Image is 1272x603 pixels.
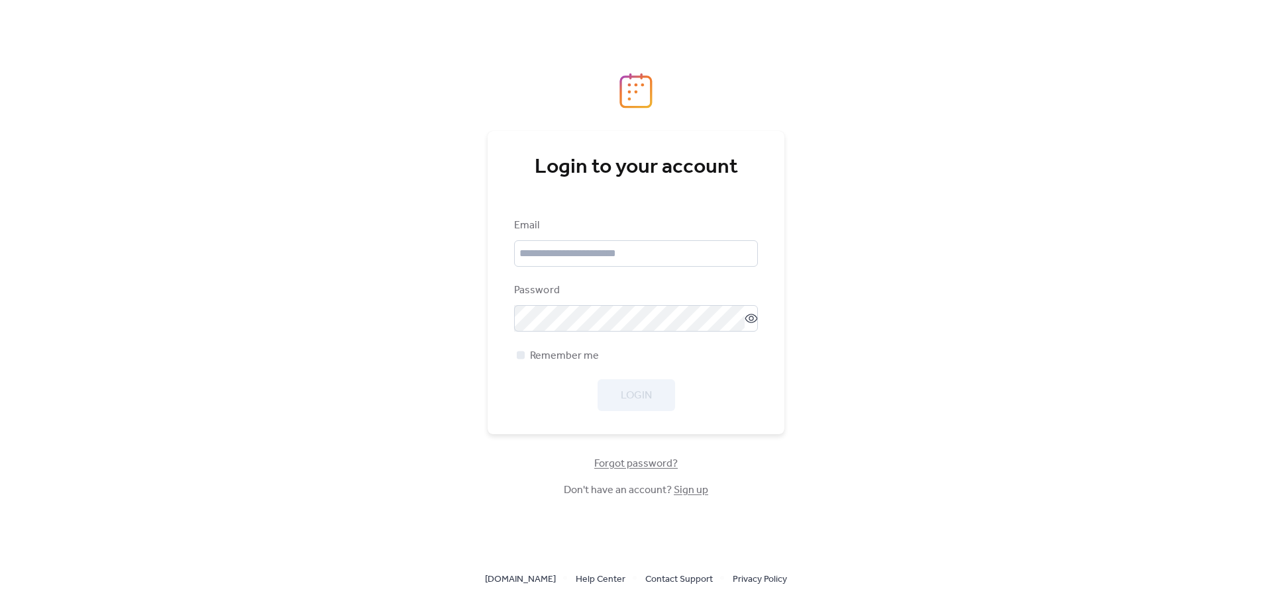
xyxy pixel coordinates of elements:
span: [DOMAIN_NAME] [485,572,556,588]
span: Contact Support [645,572,713,588]
a: Contact Support [645,571,713,587]
img: logo [619,73,653,109]
a: Sign up [674,480,708,500]
div: Password [514,283,755,299]
div: Email [514,218,755,234]
span: Forgot password? [594,456,678,472]
div: Login to your account [514,154,758,181]
a: [DOMAIN_NAME] [485,571,556,587]
span: Help Center [576,572,625,588]
a: Help Center [576,571,625,587]
a: Privacy Policy [733,571,787,587]
span: Remember me [530,348,599,364]
span: Privacy Policy [733,572,787,588]
span: Don't have an account? [564,483,708,498]
a: Forgot password? [594,460,678,467]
